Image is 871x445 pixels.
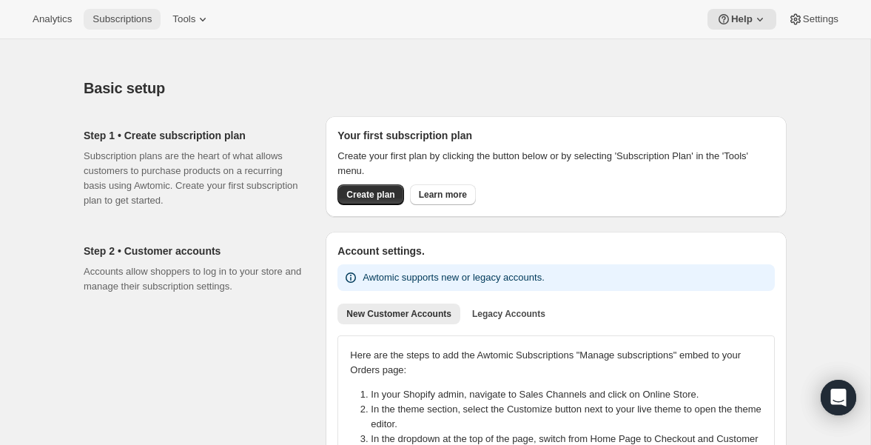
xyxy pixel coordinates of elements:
span: Learn more [419,189,467,201]
button: Help [707,9,776,30]
button: New Customer Accounts [337,304,460,324]
p: Here are the steps to add the Awtomic Subscriptions "Manage subscriptions" embed to your Orders p... [350,348,762,378]
a: Learn more [410,184,476,205]
button: Settings [779,9,847,30]
li: In your Shopify admin, navigate to Sales Channels and click on Online Store. [371,387,771,402]
h2: Account settings. [337,244,775,258]
p: Awtomic supports new or legacy accounts. [363,270,544,285]
div: Open Intercom Messenger [821,380,856,415]
span: New Customer Accounts [346,308,451,320]
span: Basic setup [84,80,165,96]
button: Tools [164,9,219,30]
h2: Step 2 • Customer accounts [84,244,302,258]
button: Legacy Accounts [463,304,554,324]
span: Create plan [346,189,394,201]
p: Create your first plan by clicking the button below or by selecting 'Subscription Plan' in the 'T... [337,149,775,178]
span: Settings [803,13,838,25]
span: Subscriptions [93,13,152,25]
p: Subscription plans are the heart of what allows customers to purchase products on a recurring bas... [84,149,302,208]
span: Tools [172,13,195,25]
span: Legacy Accounts [472,308,545,320]
span: Help [731,13,753,25]
button: Subscriptions [84,9,161,30]
button: Analytics [24,9,81,30]
h2: Step 1 • Create subscription plan [84,128,302,143]
li: In the theme section, select the Customize button next to your live theme to open the theme editor. [371,402,771,432]
span: Analytics [33,13,72,25]
button: Create plan [337,184,403,205]
h2: Your first subscription plan [337,128,775,143]
p: Accounts allow shoppers to log in to your store and manage their subscription settings. [84,264,302,294]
